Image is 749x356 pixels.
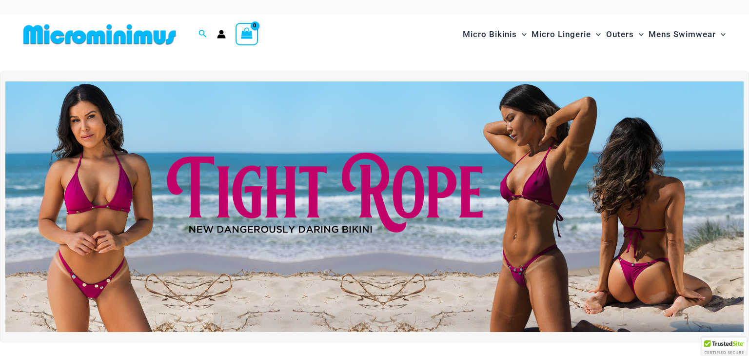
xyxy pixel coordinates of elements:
[20,23,180,45] img: MM SHOP LOGO FLAT
[517,22,527,47] span: Menu Toggle
[236,23,258,45] a: View Shopping Cart, empty
[646,20,728,49] a: Mens SwimwearMenu ToggleMenu Toggle
[649,22,716,47] span: Mens Swimwear
[529,20,603,49] a: Micro LingerieMenu ToggleMenu Toggle
[716,22,726,47] span: Menu Toggle
[463,22,517,47] span: Micro Bikinis
[634,22,644,47] span: Menu Toggle
[460,20,529,49] a: Micro BikinisMenu ToggleMenu Toggle
[459,18,729,51] nav: Site Navigation
[532,22,591,47] span: Micro Lingerie
[604,20,646,49] a: OutersMenu ToggleMenu Toggle
[5,81,744,333] img: Tight Rope Pink Bikini
[591,22,601,47] span: Menu Toggle
[198,28,207,40] a: Search icon link
[606,22,634,47] span: Outers
[217,30,226,39] a: Account icon link
[702,337,747,356] div: TrustedSite Certified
